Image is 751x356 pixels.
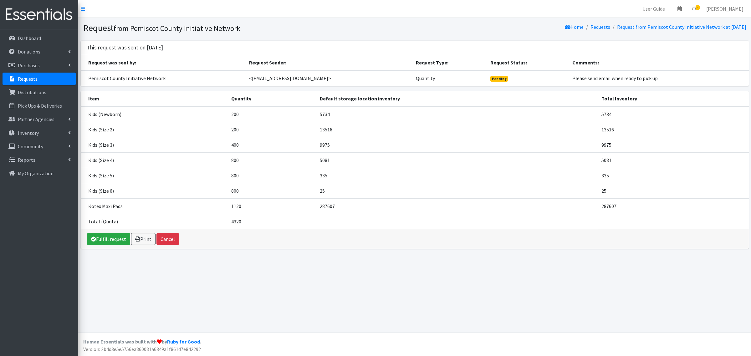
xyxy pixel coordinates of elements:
[227,122,316,137] td: 200
[316,152,598,168] td: 5081
[3,86,76,99] a: Distributions
[316,91,598,106] th: Default storage location inventory
[490,76,508,82] span: Pending
[227,198,316,214] td: 1120
[3,99,76,112] a: Pick Ups & Deliveries
[131,233,156,245] a: Print
[227,106,316,122] td: 200
[598,91,748,106] th: Total Inventory
[598,198,748,214] td: 287607
[598,183,748,198] td: 25
[81,198,227,214] td: Kotex Maxi Pads
[412,70,487,86] td: Quantity
[3,140,76,153] a: Community
[18,116,54,122] p: Partner Agencies
[701,3,748,15] a: [PERSON_NAME]
[81,122,227,137] td: Kids (Size 2)
[590,24,610,30] a: Requests
[316,137,598,152] td: 9975
[617,24,746,30] a: Request from Pemiscot County Initiative Network at [DATE]
[598,168,748,183] td: 335
[598,137,748,152] td: 9975
[569,70,748,86] td: Please send email when ready to pick up
[316,106,598,122] td: 5734
[87,233,130,245] a: Fulfill request
[3,45,76,58] a: Donations
[598,152,748,168] td: 5081
[637,3,670,15] a: User Guide
[3,59,76,72] a: Purchases
[18,89,46,95] p: Distributions
[687,3,701,15] a: 2
[598,122,748,137] td: 13516
[156,233,179,245] button: Cancel
[245,70,412,86] td: <[EMAIL_ADDRESS][DOMAIN_NAME]>
[81,152,227,168] td: Kids (Size 4)
[18,170,54,176] p: My Organization
[316,168,598,183] td: 335
[18,62,40,69] p: Purchases
[81,91,227,106] th: Item
[18,143,43,150] p: Community
[487,55,569,70] th: Request Status:
[227,137,316,152] td: 400
[227,91,316,106] th: Quantity
[18,35,41,41] p: Dashboard
[83,346,201,352] span: Version: 2b4d3e5e5756ea860081a6349a1f861d7e842292
[316,183,598,198] td: 25
[18,157,35,163] p: Reports
[696,5,700,10] span: 2
[227,183,316,198] td: 800
[83,338,201,345] strong: Human Essentials was built with by .
[81,106,227,122] td: Kids (Newborn)
[3,32,76,44] a: Dashboard
[18,103,62,109] p: Pick Ups & Deliveries
[81,137,227,152] td: Kids (Size 3)
[3,167,76,180] a: My Organization
[316,198,598,214] td: 287607
[81,214,227,229] td: Total (Quota)
[227,214,316,229] td: 4320
[3,73,76,85] a: Requests
[245,55,412,70] th: Request Sender:
[3,154,76,166] a: Reports
[227,168,316,183] td: 800
[87,44,163,51] h3: This request was sent on [DATE]
[18,48,40,55] p: Donations
[227,152,316,168] td: 800
[18,130,39,136] p: Inventory
[3,127,76,139] a: Inventory
[83,23,412,33] h1: Request
[565,24,584,30] a: Home
[114,24,240,33] small: from Pemiscot County Initiative Network
[81,55,246,70] th: Request was sent by:
[81,168,227,183] td: Kids (Size 5)
[81,70,246,86] td: Pemiscot County Initiative Network
[569,55,748,70] th: Comments:
[3,113,76,125] a: Partner Agencies
[598,106,748,122] td: 5734
[412,55,487,70] th: Request Type:
[316,122,598,137] td: 13516
[18,76,38,82] p: Requests
[167,338,200,345] a: Ruby for Good
[3,4,76,25] img: HumanEssentials
[81,183,227,198] td: Kids (Size 6)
